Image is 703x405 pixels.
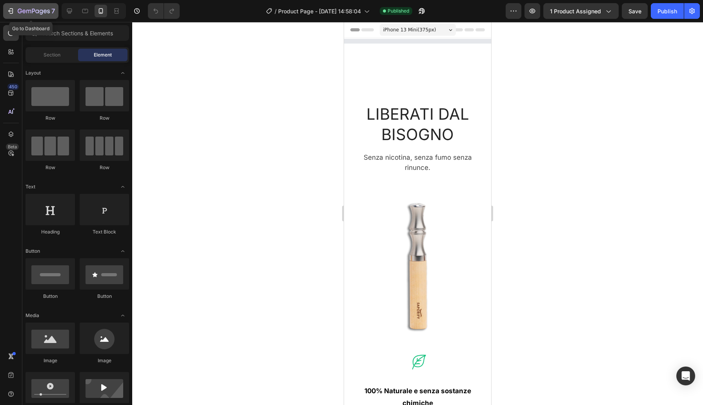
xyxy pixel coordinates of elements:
div: 450 [7,84,19,90]
span: Toggle open [117,181,129,193]
div: Publish [657,7,677,15]
div: Row [25,164,75,171]
div: Image [25,357,75,364]
span: Toggle open [117,67,129,79]
span: Media [25,312,39,319]
div: Row [80,164,129,171]
div: Button [25,293,75,300]
button: 1 product assigned [543,3,619,19]
div: Open Intercom Messenger [676,367,695,385]
div: Button [80,293,129,300]
span: Toggle open [117,245,129,257]
a: Home [67,2,97,33]
button: Apri carrello Totale articoli nel carrello: 0 [670,9,687,26]
div: Row [25,115,75,122]
span: / [275,7,277,15]
div: Text Block [80,228,129,235]
span: Save [628,8,641,15]
span: Product Page - [DATE] 14:58:04 [278,7,361,15]
button: Save [622,3,648,19]
span: Inalatore Saporify [101,11,181,24]
a: Inalatore Saporify [97,2,185,33]
div: Beta [6,144,19,150]
button: Apri menu dell'account [653,9,670,26]
span: Button [25,248,40,255]
div: Image [80,357,129,364]
span: Layout [25,69,41,77]
span: Section [44,51,60,58]
span: Toggle open [117,309,129,322]
div: Undo/Redo [148,3,180,19]
p: 7 [51,6,55,16]
button: Publish [651,3,684,19]
span: Contatti [189,11,229,24]
span: Home [71,11,93,24]
button: 7 [3,3,58,19]
span: 1 product assigned [550,7,601,15]
div: Row [80,115,129,122]
input: Search Sections & Elements [25,25,129,41]
span: Text [25,183,35,190]
p: 100% Naturale e senza sostanze chimiche [7,363,140,387]
a: Contatti [185,2,233,33]
iframe: Design area [344,22,491,405]
div: Heading [25,228,75,235]
button: Apri ricerca [636,9,654,26]
img: gempages_577869117764141756-41657084-4fd3-4ceb-856e-2f0ae3fbe38f.png [6,177,141,312]
span: Published [388,7,409,15]
span: Element [94,51,112,58]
